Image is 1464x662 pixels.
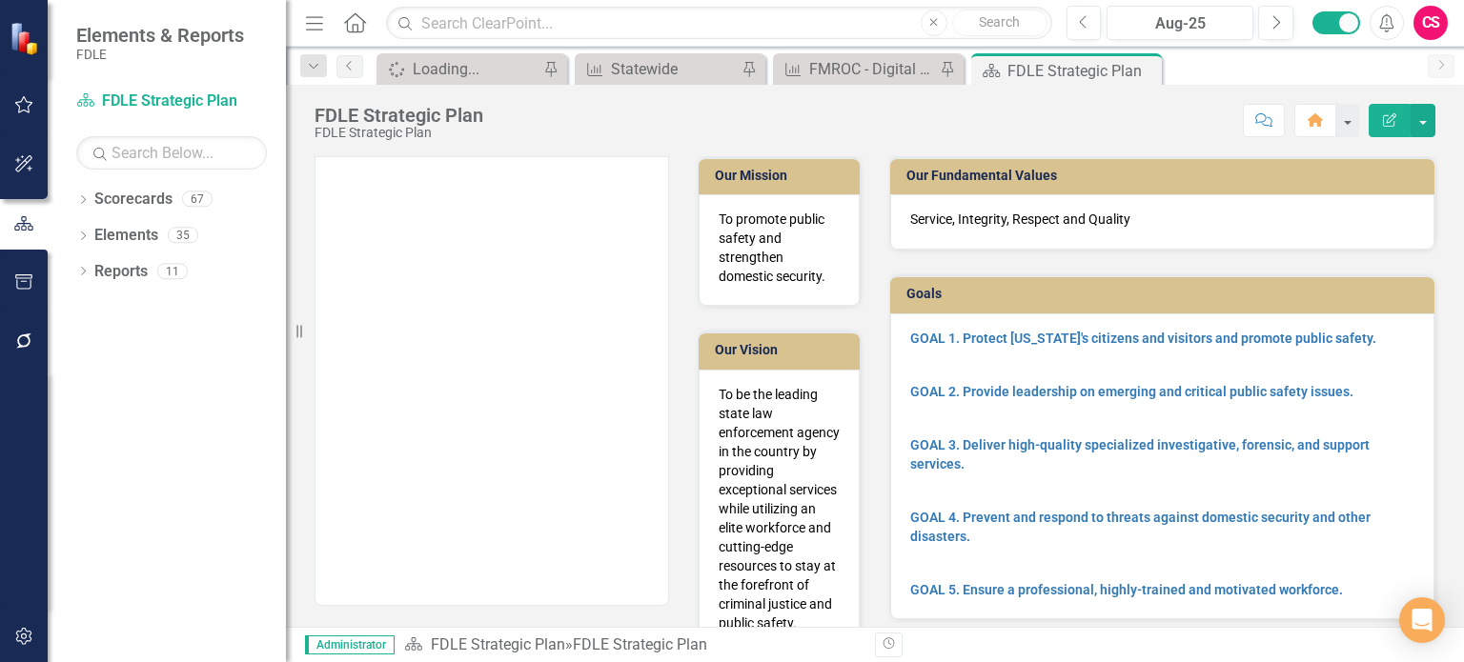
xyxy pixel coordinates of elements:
[413,57,539,81] div: Loading...
[76,47,244,62] small: FDLE
[305,635,395,654] span: Administrator
[1413,6,1448,40] button: CS
[386,7,1051,40] input: Search ClearPoint...
[910,437,1370,471] a: GOAL 3. Deliver high-quality specialized investigative, forensic, and support services.
[315,126,483,140] div: FDLE Strategic Plan
[1107,6,1253,40] button: Aug-25
[1007,59,1157,83] div: FDLE Strategic Plan
[719,210,840,286] p: To promote public safety and strengthen domestic security.
[390,158,594,177] img: SPEAR strategic plan art v2.png
[315,105,483,126] div: FDLE Strategic Plan
[910,210,1414,229] p: Service, Integrity, Respect and Quality
[76,24,244,47] span: Elements & Reports
[809,57,935,81] div: FMROC - Digital Forensics
[404,634,861,656] div: »
[952,10,1047,36] button: Search
[76,90,267,112] a: FDLE Strategic Plan
[910,384,1353,399] a: GOAL 2. Provide leadership on emerging and critical public safety issues.
[335,385,457,632] p: To be the leading state law enforcement agency in the country by providing exceptional services w...
[910,582,1343,597] a: GOAL 5. Ensure a professional, highly-trained and motivated workforce.
[573,635,707,653] div: FDLE Strategic Plan
[8,20,44,56] img: ClearPoint Strategy
[579,57,737,81] a: Statewide
[611,57,737,81] div: Statewide
[1399,597,1445,643] div: Open Intercom Messenger
[94,261,148,283] a: Reports
[381,57,539,81] a: Loading...
[157,263,188,279] div: 11
[94,225,158,247] a: Elements
[979,14,1020,30] span: Search
[332,343,467,357] h3: Our Vision
[906,169,1425,183] h3: Our Fundamental Values
[76,136,267,170] input: Search Below...
[906,287,1425,301] h3: Goals
[431,635,565,653] a: FDLE Strategic Plan
[1113,12,1247,35] div: Aug-25
[94,189,173,211] a: Scorecards
[182,191,213,208] div: 67
[910,331,1376,346] a: GOAL 1. Protect [US_STATE]'s citizens and visitors and promote public safety.
[778,57,935,81] a: FMROC - Digital Forensics
[168,228,198,244] div: 35
[715,169,850,183] h3: Our Mission
[910,510,1371,544] a: GOAL 4. Prevent and respond to threats against domestic security and other disasters.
